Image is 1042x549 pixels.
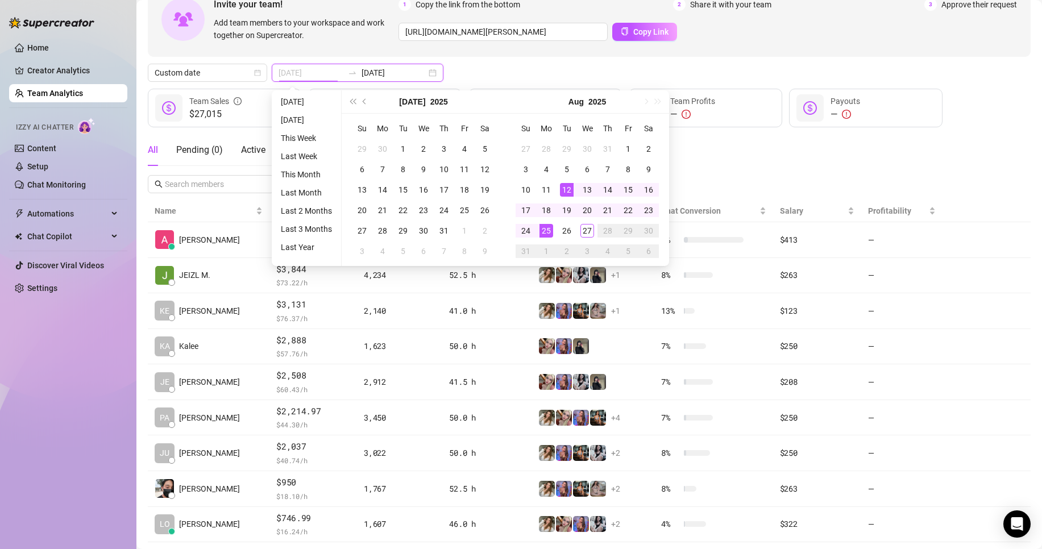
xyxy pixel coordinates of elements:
[179,269,210,281] span: JEIZL M.
[393,180,413,200] td: 2025-07-15
[557,241,577,261] td: 2025-09-02
[393,221,413,241] td: 2025-07-29
[372,159,393,180] td: 2025-07-07
[27,43,49,52] a: Home
[348,68,357,77] span: swap-right
[276,186,337,199] li: Last Month
[396,203,410,217] div: 22
[189,107,242,121] span: $27,015
[437,142,451,156] div: 3
[352,241,372,261] td: 2025-08-03
[560,183,574,197] div: 12
[352,139,372,159] td: 2025-06-29
[556,338,572,354] img: Ava
[434,139,454,159] td: 2025-07-03
[27,205,108,223] span: Automations
[393,159,413,180] td: 2025-07-08
[580,224,594,238] div: 27
[519,244,533,258] div: 31
[519,203,533,217] div: 17
[519,163,533,176] div: 3
[417,244,430,258] div: 6
[413,118,434,139] th: We
[393,118,413,139] th: Tu
[179,234,240,246] span: [PERSON_NAME]
[661,206,721,215] span: Chat Conversion
[417,163,430,176] div: 9
[573,516,589,532] img: Ava
[842,110,851,119] span: exclamation-circle
[27,144,56,153] a: Content
[670,107,715,121] div: —
[9,17,94,28] img: logo-BBDzfeDw.svg
[475,180,495,200] td: 2025-07-19
[478,163,492,176] div: 12
[861,293,943,329] td: —
[396,224,410,238] div: 29
[475,139,495,159] td: 2025-07-05
[539,267,555,283] img: Paige
[590,374,606,390] img: Anna
[279,66,343,79] input: Start date
[621,27,629,35] span: copy
[458,244,471,258] div: 8
[437,203,451,217] div: 24
[831,107,860,121] div: —
[539,374,555,390] img: Anna
[458,224,471,238] div: 1
[621,224,635,238] div: 29
[434,180,454,200] td: 2025-07-17
[536,200,557,221] td: 2025-08-18
[580,203,594,217] div: 20
[573,338,589,354] img: Anna
[536,180,557,200] td: 2025-08-11
[393,200,413,221] td: 2025-07-22
[346,90,359,113] button: Last year (Control + left)
[372,180,393,200] td: 2025-07-14
[536,139,557,159] td: 2025-07-28
[155,479,174,498] img: john kenneth sa…
[539,183,553,197] div: 11
[573,410,589,426] img: Ava
[590,410,606,426] img: Ava
[642,163,655,176] div: 9
[458,203,471,217] div: 25
[393,241,413,261] td: 2025-08-05
[621,183,635,197] div: 15
[601,244,615,258] div: 4
[682,110,691,119] span: exclamation-circle
[861,258,943,294] td: —
[780,269,854,281] div: $263
[539,338,555,354] img: Anna
[638,200,659,221] td: 2025-08-23
[413,159,434,180] td: 2025-07-09
[519,183,533,197] div: 10
[618,159,638,180] td: 2025-08-08
[516,200,536,221] td: 2025-08-17
[417,142,430,156] div: 2
[597,118,618,139] th: Th
[27,61,118,80] a: Creator Analytics
[536,221,557,241] td: 2025-08-25
[434,159,454,180] td: 2025-07-10
[597,200,618,221] td: 2025-08-21
[536,241,557,261] td: 2025-09-01
[454,221,475,241] td: 2025-08-01
[560,224,574,238] div: 26
[176,143,223,157] div: Pending ( 0 )
[597,221,618,241] td: 2025-08-28
[580,244,594,258] div: 3
[27,261,104,270] a: Discover Viral Videos
[355,224,369,238] div: 27
[519,224,533,238] div: 24
[638,139,659,159] td: 2025-08-02
[458,183,471,197] div: 18
[376,142,389,156] div: 30
[372,221,393,241] td: 2025-07-28
[556,303,572,319] img: Ava
[560,203,574,217] div: 19
[539,410,555,426] img: Paige
[352,118,372,139] th: Su
[573,481,589,497] img: Ava
[597,180,618,200] td: 2025-08-14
